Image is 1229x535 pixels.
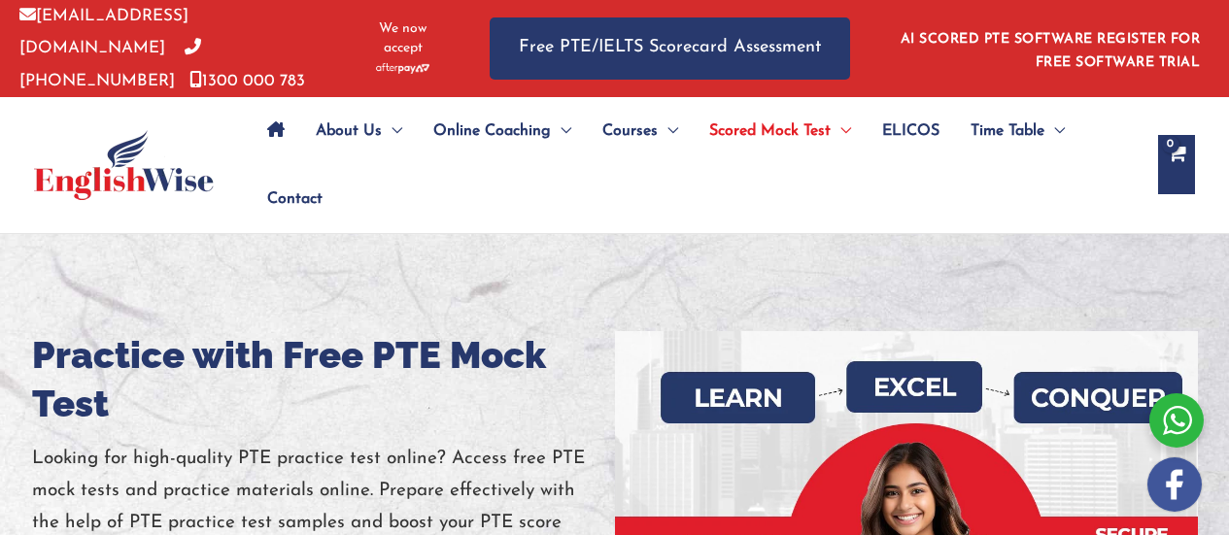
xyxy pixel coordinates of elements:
span: Scored Mock Test [709,97,831,165]
span: Menu Toggle [382,97,402,165]
a: 1300 000 783 [189,73,305,89]
a: Scored Mock TestMenu Toggle [694,97,867,165]
a: [PHONE_NUMBER] [19,40,201,88]
a: AI SCORED PTE SOFTWARE REGISTER FOR FREE SOFTWARE TRIAL [901,32,1201,70]
a: About UsMenu Toggle [300,97,418,165]
a: Free PTE/IELTS Scorecard Assessment [490,17,850,79]
a: Online CoachingMenu Toggle [418,97,587,165]
a: [EMAIL_ADDRESS][DOMAIN_NAME] [19,8,188,56]
span: Menu Toggle [1044,97,1065,165]
a: Time TableMenu Toggle [955,97,1080,165]
span: Menu Toggle [658,97,678,165]
img: cropped-ew-logo [34,130,214,200]
a: ELICOS [867,97,955,165]
span: Contact [267,165,323,233]
span: We now accept [364,19,441,58]
span: About Us [316,97,382,165]
a: CoursesMenu Toggle [587,97,694,165]
span: Menu Toggle [831,97,851,165]
span: Online Coaching [433,97,551,165]
nav: Site Navigation: Main Menu [252,97,1139,233]
span: Courses [602,97,658,165]
span: Menu Toggle [551,97,571,165]
img: white-facebook.png [1147,457,1202,512]
span: ELICOS [882,97,939,165]
a: View Shopping Cart, empty [1158,135,1195,194]
h1: Practice with Free PTE Mock Test [32,331,615,428]
span: Time Table [971,97,1044,165]
img: Afterpay-Logo [376,63,429,74]
aside: Header Widget 1 [889,17,1210,80]
a: Contact [252,165,323,233]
